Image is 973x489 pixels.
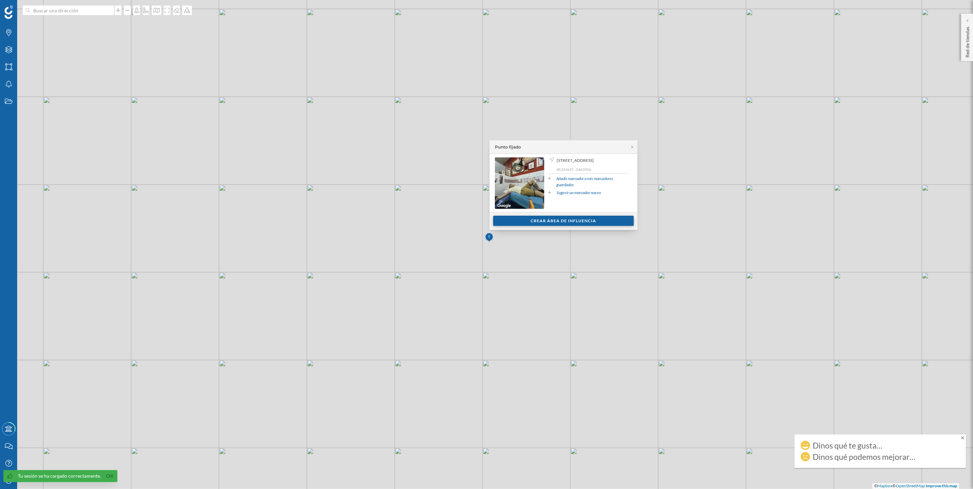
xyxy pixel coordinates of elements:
img: Marker [485,231,494,244]
a: OpenStreetMap [896,483,925,488]
a: Ok [105,472,116,480]
a: Sugerir un marcador nuevo [557,190,601,196]
a: Añadir marcador a mis marcadores guardados [557,176,629,188]
img: Geoblink Logo [4,5,13,19]
div: Dinos qué te gusta… [813,442,882,449]
a: Improve this map [926,483,958,488]
img: streetview [495,157,544,209]
p: 40,323637, -3,863926 [556,167,629,172]
div: © © [872,483,959,489]
p: Red de tiendas [964,24,971,58]
div: Tu sesión se ha cargado correctamente. [18,473,101,479]
span: [STREET_ADDRESS] [557,157,594,164]
div: Dinos qué podemos mejorar… [813,453,915,460]
span: Soporte [14,5,38,11]
a: Mapbox [878,483,893,488]
div: Punto fijado [495,144,521,150]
